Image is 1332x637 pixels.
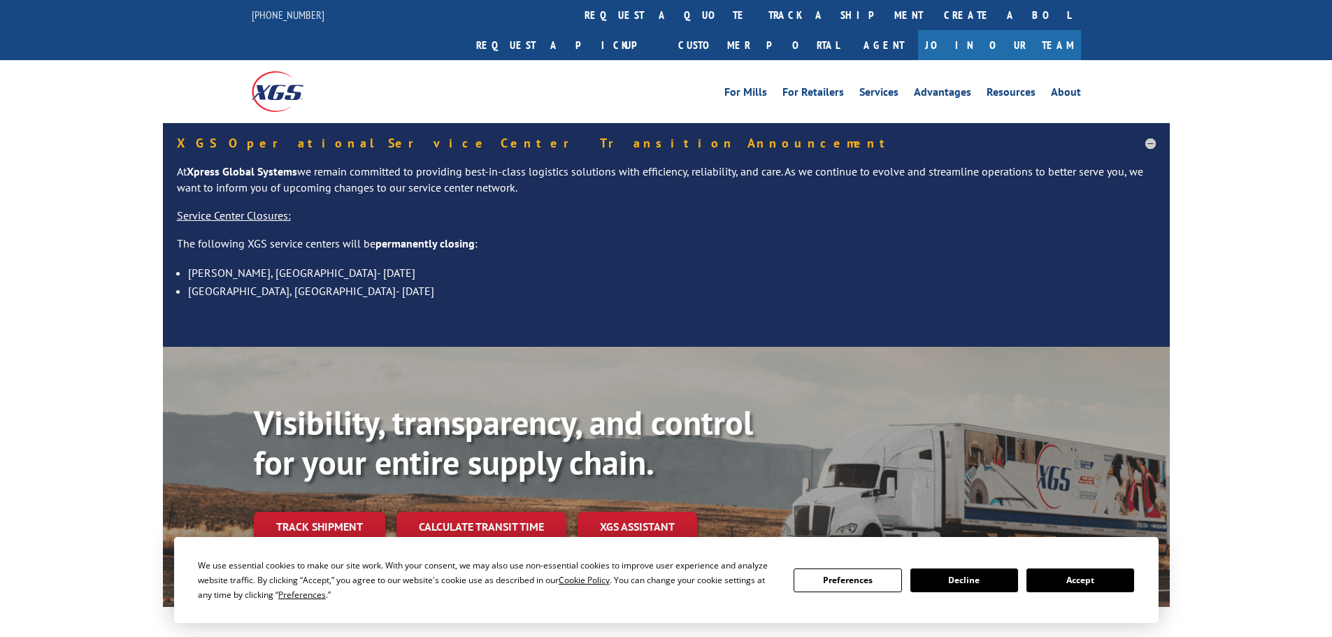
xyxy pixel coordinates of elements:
[187,164,297,178] strong: Xpress Global Systems
[177,137,1156,150] h5: XGS Operational Service Center Transition Announcement
[396,512,566,542] a: Calculate transit time
[177,208,291,222] u: Service Center Closures:
[375,236,475,250] strong: permanently closing
[254,512,385,541] a: Track shipment
[859,87,898,102] a: Services
[910,568,1018,592] button: Decline
[1051,87,1081,102] a: About
[466,30,668,60] a: Request a pickup
[578,512,697,542] a: XGS ASSISTANT
[559,574,610,586] span: Cookie Policy
[782,87,844,102] a: For Retailers
[278,589,326,601] span: Preferences
[174,537,1159,623] div: Cookie Consent Prompt
[177,236,1156,264] p: The following XGS service centers will be :
[254,401,753,485] b: Visibility, transparency, and control for your entire supply chain.
[850,30,918,60] a: Agent
[1026,568,1134,592] button: Accept
[987,87,1036,102] a: Resources
[914,87,971,102] a: Advantages
[188,282,1156,300] li: [GEOGRAPHIC_DATA], [GEOGRAPHIC_DATA]- [DATE]
[668,30,850,60] a: Customer Portal
[918,30,1081,60] a: Join Our Team
[177,164,1156,208] p: At we remain committed to providing best-in-class logistics solutions with efficiency, reliabilit...
[724,87,767,102] a: For Mills
[188,264,1156,282] li: [PERSON_NAME], [GEOGRAPHIC_DATA]- [DATE]
[252,8,324,22] a: [PHONE_NUMBER]
[198,558,777,602] div: We use essential cookies to make our site work. With your consent, we may also use non-essential ...
[794,568,901,592] button: Preferences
